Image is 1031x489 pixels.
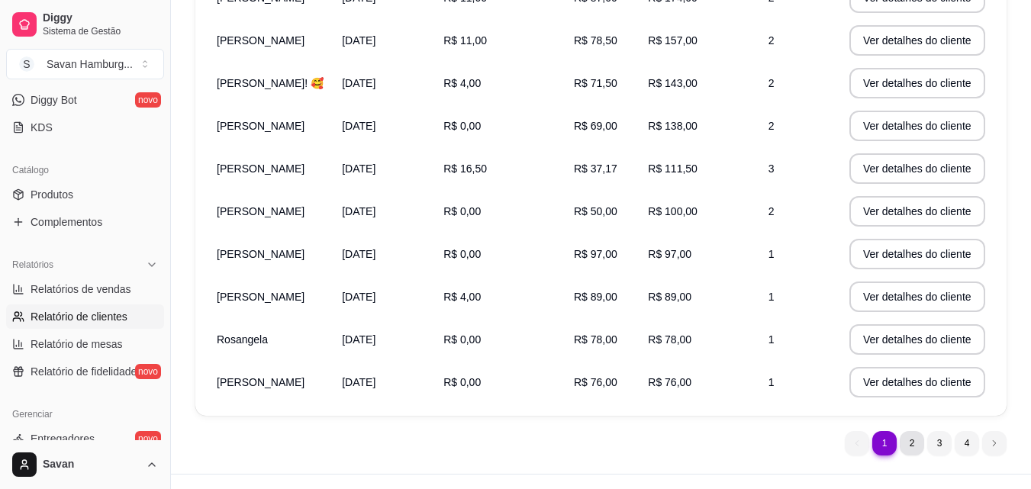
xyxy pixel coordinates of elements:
span: Relatório de mesas [31,336,123,352]
li: pagination item 3 [927,431,952,455]
a: Complementos [6,210,164,234]
span: R$ 89,00 [574,291,617,303]
span: KDS [31,120,53,135]
span: R$ 78,00 [648,333,691,346]
span: 2 [768,120,775,132]
span: 1 [768,376,775,388]
span: Savan [43,458,140,471]
span: [DATE] [342,162,375,175]
span: R$ 11,00 [443,34,487,47]
span: R$ 111,50 [648,162,698,175]
span: [DATE] [342,205,375,217]
span: [DATE] [342,333,375,346]
span: R$ 71,50 [574,77,617,89]
span: 1 [768,248,775,260]
button: Ver detalhes do cliente [849,239,985,269]
span: [DATE] [342,120,375,132]
a: DiggySistema de Gestão [6,6,164,43]
span: R$ 157,00 [648,34,698,47]
span: [DATE] [342,77,375,89]
li: pagination item 1 active [872,431,897,455]
span: R$ 97,00 [574,248,617,260]
span: 2 [768,34,775,47]
div: Savan Hamburg ... [47,56,133,72]
span: [PERSON_NAME] [217,248,304,260]
span: R$ 76,00 [648,376,691,388]
li: pagination item 2 [900,431,924,455]
a: Relatório de clientes [6,304,164,329]
span: 3 [768,162,775,175]
button: Ver detalhes do cliente [849,196,985,227]
span: [PERSON_NAME] [217,162,304,175]
button: Ver detalhes do cliente [849,111,985,141]
span: Diggy [43,11,158,25]
span: R$ 0,00 [443,333,481,346]
span: [PERSON_NAME] [217,34,304,47]
a: Relatório de mesas [6,332,164,356]
div: Gerenciar [6,402,164,426]
button: Ver detalhes do cliente [849,281,985,312]
span: [DATE] [342,376,375,388]
span: [DATE] [342,248,375,260]
button: Ver detalhes do cliente [849,68,985,98]
span: [PERSON_NAME]! 🥰 [217,77,324,89]
span: Diggy Bot [31,92,77,108]
span: R$ 0,00 [443,205,481,217]
nav: pagination navigation [837,423,1014,463]
button: Savan [6,446,164,483]
span: R$ 78,50 [574,34,617,47]
span: 2 [768,77,775,89]
button: Ver detalhes do cliente [849,324,985,355]
span: Sistema de Gestão [43,25,158,37]
span: [DATE] [342,34,375,47]
span: R$ 0,00 [443,376,481,388]
span: [DATE] [342,291,375,303]
span: Relatório de clientes [31,309,127,324]
span: R$ 143,00 [648,77,698,89]
span: R$ 0,00 [443,248,481,260]
span: 2 [768,205,775,217]
span: R$ 100,00 [648,205,698,217]
span: Relatórios [12,259,53,271]
span: [PERSON_NAME] [217,376,304,388]
div: Catálogo [6,158,164,182]
li: pagination item 4 [955,431,979,455]
button: Ver detalhes do cliente [849,367,985,397]
span: R$ 89,00 [648,291,691,303]
a: Entregadoresnovo [6,426,164,451]
span: R$ 76,00 [574,376,617,388]
span: 1 [768,333,775,346]
span: [PERSON_NAME] [217,120,304,132]
span: Produtos [31,187,73,202]
button: Ver detalhes do cliente [849,153,985,184]
a: KDS [6,115,164,140]
span: Complementos [31,214,102,230]
span: R$ 37,17 [574,162,617,175]
span: R$ 4,00 [443,77,481,89]
button: Select a team [6,49,164,79]
a: Diggy Botnovo [6,88,164,112]
span: R$ 78,00 [574,333,617,346]
span: 1 [768,291,775,303]
span: [PERSON_NAME] [217,205,304,217]
button: Ver detalhes do cliente [849,25,985,56]
span: [PERSON_NAME] [217,291,304,303]
a: Relatório de fidelidadenovo [6,359,164,384]
span: R$ 69,00 [574,120,617,132]
span: R$ 16,50 [443,162,487,175]
span: R$ 97,00 [648,248,691,260]
span: R$ 138,00 [648,120,698,132]
span: Entregadores [31,431,95,446]
span: Relatório de fidelidade [31,364,137,379]
span: R$ 0,00 [443,120,481,132]
span: R$ 4,00 [443,291,481,303]
span: Rosangela [217,333,268,346]
a: Relatórios de vendas [6,277,164,301]
span: R$ 50,00 [574,205,617,217]
a: Produtos [6,182,164,207]
span: Relatórios de vendas [31,281,131,297]
span: S [19,56,34,72]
